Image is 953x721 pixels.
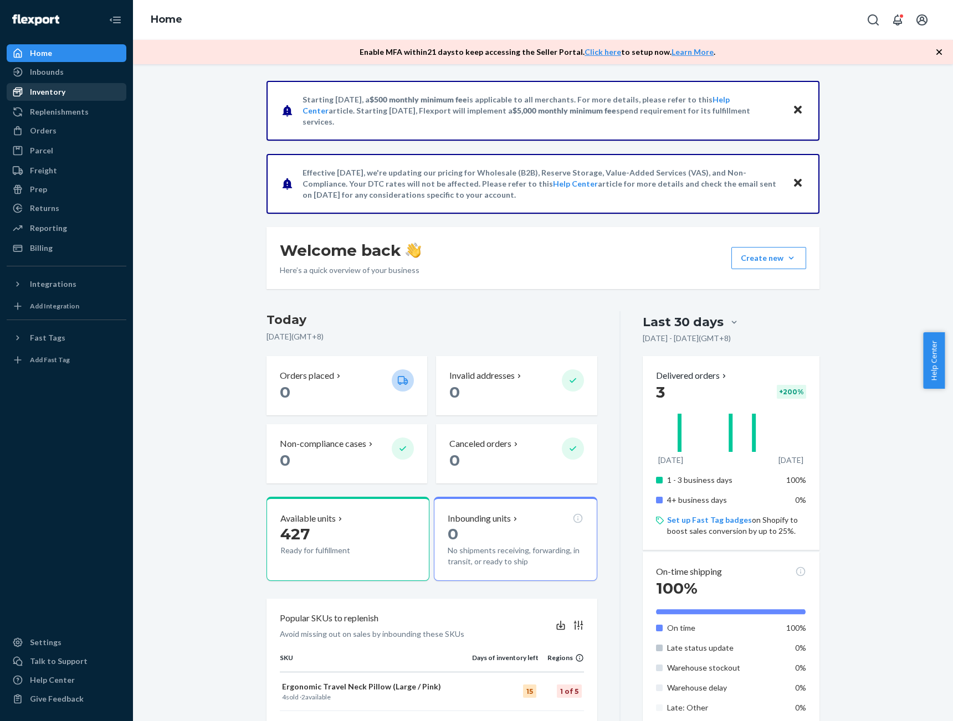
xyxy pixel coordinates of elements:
a: Inventory [7,83,126,101]
p: Delivered orders [656,369,729,382]
span: 0 [449,451,460,470]
p: On time [667,622,776,634]
button: Fast Tags [7,329,126,347]
p: Starting [DATE], a is applicable to all merchants. For more details, please refer to this article... [303,94,782,127]
div: 15 [523,684,536,698]
span: 100% [786,623,806,632]
a: Add Fast Tag [7,351,126,369]
div: Prep [30,184,47,195]
a: Learn More [672,47,714,56]
div: + 200 % [777,385,806,399]
p: Warehouse stockout [667,662,776,673]
div: Inventory [30,86,65,97]
div: Freight [30,165,57,176]
span: 0 [280,383,290,401]
button: Create new [731,247,806,269]
div: Replenishments [30,106,89,117]
p: [DATE] [658,455,683,466]
p: Effective [DATE], we're updating our pricing for Wholesale (B2B), Reserve Storage, Value-Added Se... [303,167,782,200]
p: 4+ business days [667,495,776,506]
a: Add Integration [7,297,126,315]
p: Avoid missing out on sales by inbounding these SKUs [280,629,464,640]
th: SKU [280,653,472,672]
a: Help Center [7,671,126,689]
button: Available units427Ready for fulfillment [267,497,429,581]
span: $500 monthly minimum fee [370,95,467,104]
span: Help Center [923,332,945,389]
div: Talk to Support [30,656,88,667]
div: Inbounds [30,66,64,78]
button: Canceled orders 0 [436,424,597,483]
a: Replenishments [7,103,126,121]
a: Talk to Support [7,652,126,670]
p: Late: Other [667,702,776,713]
div: Regions [539,653,584,662]
div: Give Feedback [30,693,84,704]
p: Ready for fulfillment [280,545,383,556]
p: On-time shipping [656,565,722,578]
a: Parcel [7,142,126,159]
div: Orders [30,125,57,136]
div: Settings [30,637,62,648]
div: Add Integration [30,301,79,311]
div: Returns [30,203,59,214]
img: hand-wave emoji [406,243,421,258]
p: Non-compliance cases [280,437,366,450]
span: $5,000 monthly minimum fee [513,106,616,115]
a: Reporting [7,219,126,237]
a: Click here [585,47,621,56]
p: Canceled orders [449,437,511,450]
button: Invalid addresses 0 [436,356,597,415]
a: Settings [7,634,126,651]
img: Flexport logo [12,14,59,25]
div: Reporting [30,223,67,234]
button: Integrations [7,275,126,293]
p: No shipments receiving, forwarding, in transit, or ready to ship [448,545,583,567]
div: Home [30,48,52,59]
div: Help Center [30,674,75,686]
p: Popular SKUs to replenish [280,612,378,625]
p: Available units [280,512,336,525]
a: Home [151,13,182,25]
span: 0% [795,643,806,652]
a: Help Center [553,179,598,188]
ol: breadcrumbs [142,4,191,36]
p: on Shopify to boost sales conversion by up to 25%. [667,514,806,537]
span: 0% [795,683,806,692]
p: Ergonomic Travel Neck Pillow (Large / Pink) [282,681,470,692]
button: Open notifications [887,9,909,31]
button: Open Search Box [862,9,884,31]
p: Enable MFA within 21 days to keep accessing the Seller Portal. to setup now. . [360,47,715,58]
span: 0 [448,524,458,543]
span: 2 [301,693,305,701]
div: Parcel [30,145,53,156]
div: Integrations [30,279,76,290]
div: Last 30 days [643,313,724,331]
p: sold · available [282,692,470,702]
p: Inbounding units [448,512,511,525]
a: Freight [7,162,126,179]
span: 0 [280,451,290,470]
div: Billing [30,243,53,254]
h3: Today [267,311,597,329]
a: Orders [7,122,126,140]
button: Non-compliance cases 0 [267,424,427,483]
div: 1 of 5 [557,684,582,698]
button: Open account menu [911,9,933,31]
button: Orders placed 0 [267,356,427,415]
button: Close [791,102,805,119]
th: Days of inventory left [472,653,539,672]
a: Home [7,44,126,62]
a: Inbounds [7,63,126,81]
span: 427 [280,524,310,543]
div: Add Fast Tag [30,355,70,364]
div: Fast Tags [30,332,65,343]
a: Set up Fast Tag badges [667,515,752,524]
p: [DATE] - [DATE] ( GMT+8 ) [643,333,731,344]
button: Give Feedback [7,690,126,708]
span: 0% [795,495,806,504]
span: 3 [656,383,665,401]
span: 100% [656,579,698,598]
button: Close [791,176,805,192]
a: Billing [7,239,126,257]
